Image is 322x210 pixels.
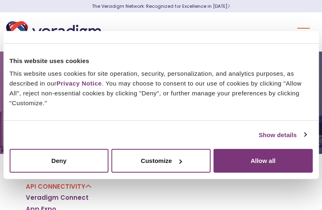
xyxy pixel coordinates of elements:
button: Allow all [214,149,313,173]
button: Deny [9,149,108,173]
button: Toggle Navigation Menu [297,21,310,43]
img: Veradigm logo [6,18,105,45]
a: API Connectivity [26,182,91,191]
a: Privacy Notice [57,80,102,87]
div: This website uses cookies for site operation, security, personalization, and analytics purposes, ... [9,69,313,108]
div: This website uses cookies [9,56,313,65]
a: Show details [259,130,306,140]
a: The Veradigm Network: Recognized for Excellence in [DATE]Learn More [92,3,230,9]
button: Customize [112,149,210,173]
a: Veradigm Connect [26,194,89,202]
span: Learn More [227,3,230,9]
